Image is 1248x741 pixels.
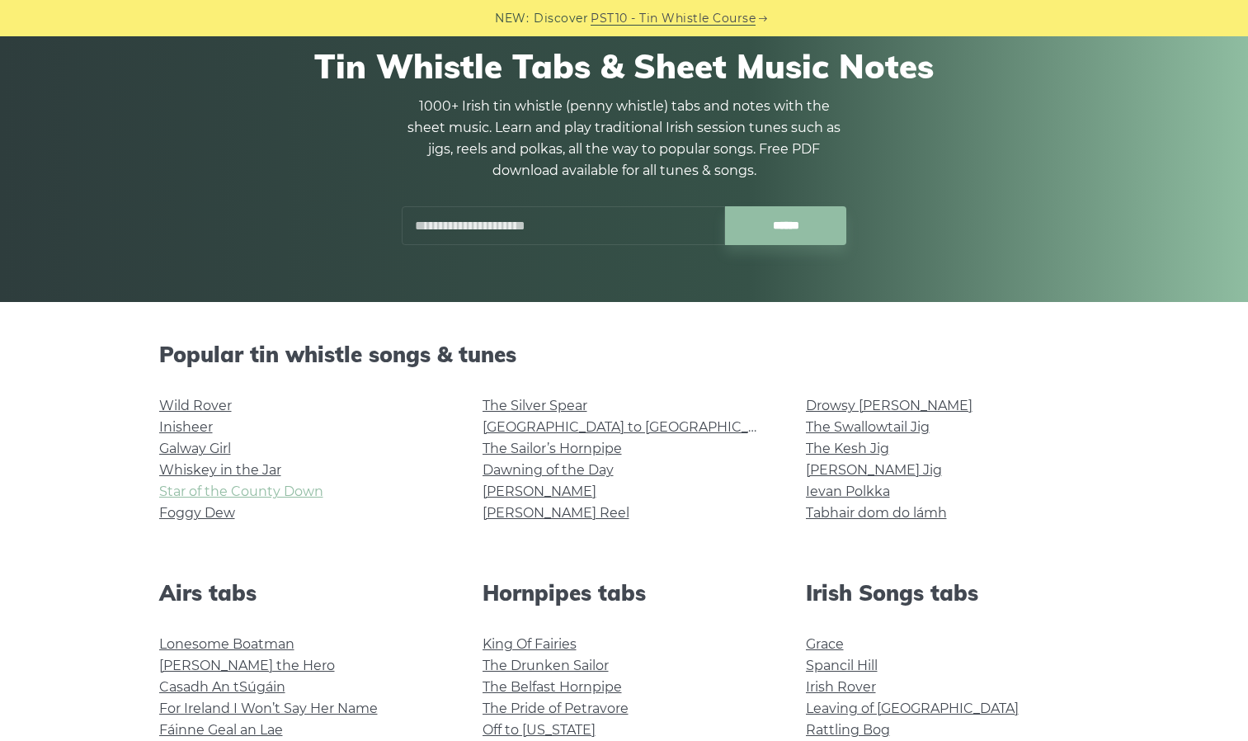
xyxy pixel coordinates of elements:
a: Leaving of [GEOGRAPHIC_DATA] [806,701,1019,716]
a: [PERSON_NAME] Reel [483,505,629,521]
a: Star of the County Down [159,484,323,499]
p: 1000+ Irish tin whistle (penny whistle) tabs and notes with the sheet music. Learn and play tradi... [402,96,847,182]
h2: Airs tabs [159,580,443,606]
a: The Swallowtail Jig [806,419,930,435]
h2: Hornpipes tabs [483,580,766,606]
a: Rattling Bog [806,722,890,738]
a: For Ireland I Won’t Say Her Name [159,701,378,716]
a: Galway Girl [159,441,231,456]
a: The Drunken Sailor [483,658,609,673]
a: [GEOGRAPHIC_DATA] to [GEOGRAPHIC_DATA] [483,419,787,435]
a: Spancil Hill [806,658,878,673]
a: Irish Rover [806,679,876,695]
a: King Of Fairies [483,636,577,652]
span: Discover [534,9,588,28]
a: The Sailor’s Hornpipe [483,441,622,456]
a: Foggy Dew [159,505,235,521]
a: PST10 - Tin Whistle Course [591,9,756,28]
a: Fáinne Geal an Lae [159,722,283,738]
h2: Irish Songs tabs [806,580,1090,606]
a: [PERSON_NAME] [483,484,596,499]
a: Lonesome Boatman [159,636,294,652]
a: The Belfast Hornpipe [483,679,622,695]
a: [PERSON_NAME] Jig [806,462,942,478]
a: Casadh An tSúgáin [159,679,285,695]
a: Wild Rover [159,398,232,413]
a: The Pride of Petravore [483,701,629,716]
a: Dawning of the Day [483,462,614,478]
a: Whiskey in the Jar [159,462,281,478]
a: Inisheer [159,419,213,435]
a: Drowsy [PERSON_NAME] [806,398,972,413]
a: The Kesh Jig [806,441,889,456]
a: Off to [US_STATE] [483,722,596,738]
h2: Popular tin whistle songs & tunes [159,342,1090,367]
h1: Tin Whistle Tabs & Sheet Music Notes [159,46,1090,86]
a: The Silver Spear [483,398,587,413]
a: Ievan Polkka [806,484,890,499]
a: Tabhair dom do lámh [806,505,947,521]
a: Grace [806,636,844,652]
span: NEW: [495,9,529,28]
a: [PERSON_NAME] the Hero [159,658,335,673]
